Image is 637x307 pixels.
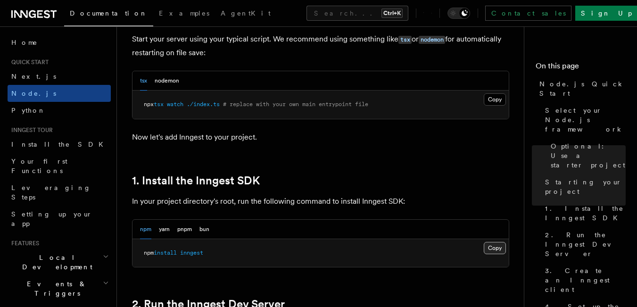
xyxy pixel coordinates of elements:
[154,101,164,108] span: tsx
[155,71,179,91] button: nodemon
[187,101,220,108] span: ./index.ts
[8,179,111,206] a: Leveraging Steps
[154,249,177,256] span: install
[8,85,111,102] a: Node.js
[541,174,626,200] a: Starting your project
[11,90,56,97] span: Node.js
[8,58,49,66] span: Quick start
[539,79,626,98] span: Node.js Quick Start
[306,6,408,21] button: Search...Ctrl+K
[536,75,626,102] a: Node.js Quick Start
[153,3,215,25] a: Examples
[167,101,183,108] span: watch
[8,279,103,298] span: Events & Triggers
[159,220,170,239] button: yarn
[11,73,56,80] span: Next.js
[132,131,509,144] p: Now let's add Inngest to your project.
[381,8,403,18] kbd: Ctrl+K
[8,249,111,275] button: Local Development
[545,177,626,196] span: Starting your project
[223,101,368,108] span: # replace with your own main entrypoint file
[199,220,209,239] button: bun
[485,6,571,21] a: Contact sales
[11,141,109,148] span: Install the SDK
[140,220,151,239] button: npm
[545,266,626,294] span: 3. Create an Inngest client
[144,101,154,108] span: npx
[8,102,111,119] a: Python
[215,3,276,25] a: AgentKit
[8,126,53,134] span: Inngest tour
[11,38,38,47] span: Home
[541,200,626,226] a: 1. Install the Inngest SDK
[541,102,626,138] a: Select your Node.js framework
[132,174,260,187] a: 1. Install the Inngest SDK
[159,9,209,17] span: Examples
[11,210,92,227] span: Setting up your app
[132,33,509,59] p: Start your server using your typical script. We recommend using something like or for automatical...
[132,195,509,208] p: In your project directory's root, run the following command to install Inngest SDK:
[545,106,626,134] span: Select your Node.js framework
[8,253,103,272] span: Local Development
[541,262,626,298] a: 3. Create an Inngest client
[484,242,506,254] button: Copy
[447,8,470,19] button: Toggle dark mode
[419,34,445,43] a: nodemon
[484,93,506,106] button: Copy
[11,107,46,114] span: Python
[11,184,91,201] span: Leveraging Steps
[144,249,154,256] span: npm
[547,138,626,174] a: Optional: Use a starter project
[8,153,111,179] a: Your first Functions
[545,204,626,223] span: 1. Install the Inngest SDK
[8,240,39,247] span: Features
[536,60,626,75] h4: On this page
[177,220,192,239] button: pnpm
[545,230,626,258] span: 2. Run the Inngest Dev Server
[140,71,147,91] button: tsx
[180,249,203,256] span: inngest
[8,34,111,51] a: Home
[398,36,412,44] code: tsx
[8,136,111,153] a: Install the SDK
[551,141,626,170] span: Optional: Use a starter project
[8,275,111,302] button: Events & Triggers
[70,9,148,17] span: Documentation
[8,68,111,85] a: Next.js
[11,158,67,174] span: Your first Functions
[541,226,626,262] a: 2. Run the Inngest Dev Server
[8,206,111,232] a: Setting up your app
[419,36,445,44] code: nodemon
[221,9,271,17] span: AgentKit
[398,34,412,43] a: tsx
[64,3,153,26] a: Documentation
